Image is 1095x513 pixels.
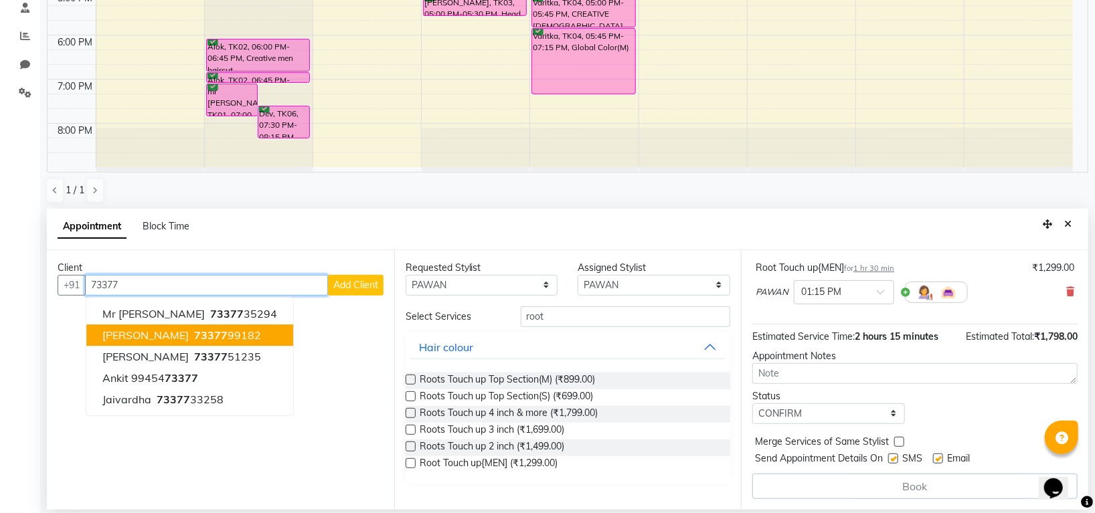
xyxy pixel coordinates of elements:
ngb-highlight: 99182 [191,328,261,342]
img: Hairdresser.png [916,284,932,300]
div: Alok, TK02, 06:45 PM-07:00 PM, [PERSON_NAME] desigh(craft) [207,73,309,82]
div: Hair colour [419,339,473,355]
iframe: chat widget [1039,459,1082,500]
span: Add Client [333,279,378,291]
div: mr [PERSON_NAME], TK01, 07:00 PM-07:45 PM, Creative men haircut [207,84,258,116]
button: +91 [58,275,86,296]
span: SMS [902,451,922,468]
button: Close [1058,214,1078,235]
div: Varitka, TK04, 05:45 PM-07:15 PM, Global Color(M) [532,29,635,94]
span: 73377 [157,393,190,406]
div: Appointment Notes [752,349,1078,363]
input: Search by service name [521,306,731,327]
div: Assigned Stylist [578,261,730,275]
ngb-highlight: 35294 [207,307,277,320]
span: Roots Touch up 3 inch (₹1,699.00) [420,423,565,439]
div: Dev, TK06, 07:30 PM-08:15 PM, Creative men haircut [258,106,309,138]
span: Mr [PERSON_NAME] [102,307,205,320]
span: 73377 [194,328,228,342]
span: 1 / 1 [66,183,84,197]
span: Appointment [58,215,127,239]
ngb-highlight: 51235 [191,350,261,363]
span: Jaivardha [102,393,151,406]
span: Block Time [143,220,189,232]
span: Roots Touch up Top Section(M) (₹899.00) [420,373,596,389]
span: Estimated Service Time: [752,330,855,342]
span: Roots Touch up 2 inch (₹1,499.00) [420,439,565,456]
span: PAWAN [756,286,788,299]
ngb-highlight: 99454 [131,371,198,385]
span: Merge Services of Same Stylist [755,435,889,451]
span: Roots Touch up 4 inch & more (₹1,799.00) [420,406,598,423]
span: [PERSON_NAME] [102,350,189,363]
div: ₹1,299.00 [1032,261,1074,275]
ngb-highlight: 33258 [154,393,224,406]
span: Email [947,451,970,468]
img: Interior.png [940,284,956,300]
span: Roots Touch up Top Section(S) (₹699.00) [420,389,594,406]
button: Add Client [328,275,384,296]
div: Status [752,389,905,403]
div: Alok, TK02, 06:00 PM-06:45 PM, Creative men haircut [207,39,309,71]
input: Search by Name/Mobile/Email/Code [85,275,328,296]
small: for [844,264,894,273]
span: 73377 [210,307,244,320]
div: Select Services [396,310,511,324]
div: 8:00 PM [56,124,96,138]
span: 73377 [194,350,228,363]
div: 7:00 PM [56,80,96,94]
span: Send Appointment Details On [755,451,883,468]
span: Root Touch up{MEN] (₹1,299.00) [420,456,558,473]
button: Hair colour [411,335,726,359]
span: 1 hr 30 min [853,264,894,273]
span: Ankit [102,371,129,385]
div: Root Touch up{MEN] [756,261,894,275]
span: 73377 [165,371,198,385]
span: ₹1,798.00 [1034,330,1078,342]
span: [PERSON_NAME] [102,328,189,342]
div: 6:00 PM [56,35,96,49]
span: 2 hours 15 minutes [855,330,938,342]
div: Client [58,261,384,275]
span: Estimated Total: [966,330,1034,342]
div: Requested Stylist [406,261,558,275]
